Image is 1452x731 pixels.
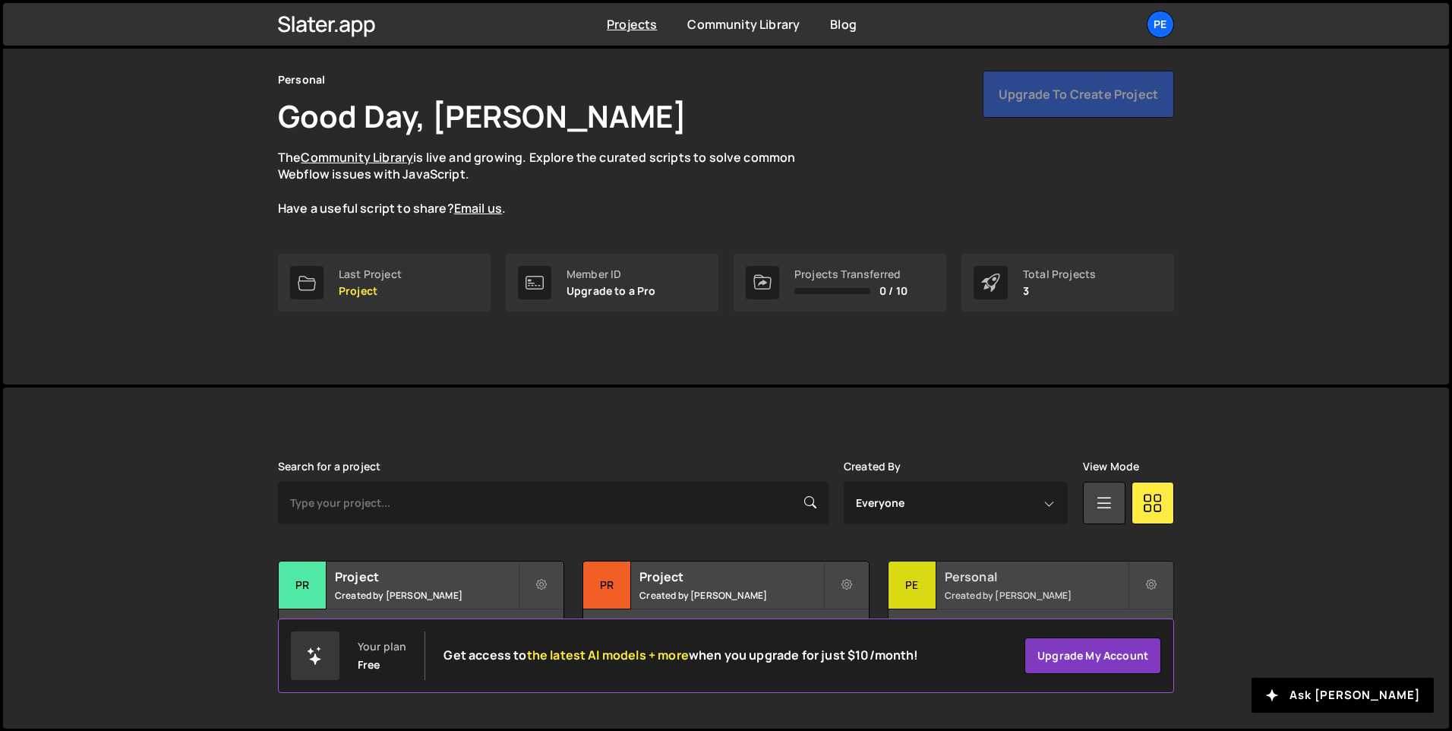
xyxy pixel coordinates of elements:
[567,285,656,297] p: Upgrade to a Pro
[278,460,380,473] label: Search for a project
[888,561,1174,656] a: Pe Personal Created by [PERSON_NAME] 2 pages, last updated by [PERSON_NAME] [DATE]
[945,568,1128,585] h2: Personal
[1147,11,1174,38] a: Pe
[339,268,402,280] div: Last Project
[1023,285,1096,297] p: 3
[278,71,325,89] div: Personal
[582,561,869,656] a: Pr Project Created by [PERSON_NAME] No pages have been added to this project
[278,95,687,137] h1: Good Day, [PERSON_NAME]
[889,562,936,609] div: Pe
[358,641,406,653] div: Your plan
[879,285,907,297] span: 0 / 10
[687,16,800,33] a: Community Library
[335,568,518,585] h2: Project
[567,268,656,280] div: Member ID
[844,460,901,473] label: Created By
[1083,460,1139,473] label: View Mode
[639,568,822,585] h2: Project
[1252,678,1434,713] button: Ask [PERSON_NAME]
[278,254,491,312] a: Last Project Project
[583,562,631,609] div: Pr
[1023,268,1096,280] div: Total Projects
[279,562,327,609] div: Pr
[279,609,563,655] div: No pages have been added to this project
[945,589,1128,602] small: Created by [PERSON_NAME]
[301,149,413,166] a: Community Library
[889,609,1173,655] div: 2 pages, last updated by [PERSON_NAME] [DATE]
[527,647,689,663] span: the latest AI models + more
[278,149,825,217] p: The is live and growing. Explore the curated scripts to solve common Webflow issues with JavaScri...
[1024,638,1161,674] a: Upgrade my account
[607,16,657,33] a: Projects
[278,561,564,656] a: Pr Project Created by [PERSON_NAME] No pages have been added to this project
[358,659,380,671] div: Free
[639,589,822,602] small: Created by [PERSON_NAME]
[335,589,518,602] small: Created by [PERSON_NAME]
[583,609,868,655] div: No pages have been added to this project
[454,200,502,217] a: Email us
[339,285,402,297] p: Project
[830,16,857,33] a: Blog
[443,648,918,663] h2: Get access to when you upgrade for just $10/month!
[794,268,907,280] div: Projects Transferred
[278,482,829,524] input: Type your project...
